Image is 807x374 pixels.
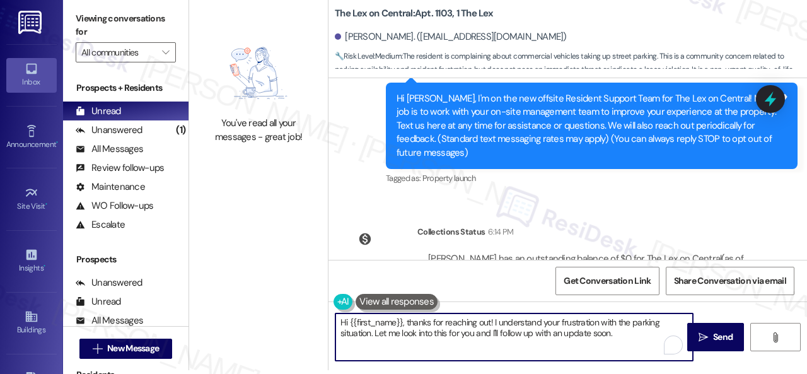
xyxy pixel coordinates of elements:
div: 6:14 PM [485,225,513,238]
div: Tagged as: [386,169,798,187]
i:  [162,47,169,57]
span: • [56,138,58,147]
div: Collections Status [417,225,485,238]
div: All Messages [76,143,143,156]
span: Send [713,330,733,344]
strong: 🔧 Risk Level: Medium [335,51,402,61]
i:  [770,332,780,342]
div: Unread [76,295,121,308]
span: Get Conversation Link [564,274,651,288]
div: WO Follow-ups [76,199,153,213]
span: Property launch [422,173,475,184]
span: New Message [107,342,159,355]
span: Share Conversation via email [674,274,786,288]
i:  [699,332,708,342]
span: • [45,200,47,209]
div: [PERSON_NAME]. ([EMAIL_ADDRESS][DOMAIN_NAME]) [335,30,567,44]
div: [PERSON_NAME] has an outstanding balance of $0 for The Lex on Central (as of [DATE]) [428,252,748,279]
div: All Messages [76,314,143,327]
div: Unread [76,105,121,118]
div: Unanswered [76,124,142,137]
b: The Lex on Central: Apt. 1103, 1 The Lex [335,7,493,20]
div: Maintenance [76,180,145,194]
button: New Message [79,339,173,359]
i:  [93,344,102,354]
div: Escalate [76,218,125,231]
a: Inbox [6,58,57,92]
div: You've read all your messages - great job! [203,117,314,144]
a: Site Visit • [6,182,57,216]
img: empty-state [209,36,308,111]
a: Insights • [6,244,57,278]
div: Unanswered [76,276,142,289]
button: Send [687,323,744,351]
div: Prospects [63,253,189,266]
button: Share Conversation via email [666,267,794,295]
img: ResiDesk Logo [18,11,44,34]
textarea: To enrich screen reader interactions, please activate Accessibility in Grammarly extension settings [335,313,693,361]
label: Viewing conversations for [76,9,176,42]
input: All communities [81,42,156,62]
a: Buildings [6,306,57,340]
button: Get Conversation Link [555,267,659,295]
span: • [44,262,45,271]
div: (1) [173,120,189,140]
div: Prospects + Residents [63,81,189,95]
div: Hi [PERSON_NAME], I'm on the new offsite Resident Support Team for The Lex on Central! My job is ... [397,92,777,160]
div: Review follow-ups [76,161,164,175]
span: : The resident is complaining about commercial vehicles taking up street parking. This is a commu... [335,50,807,90]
